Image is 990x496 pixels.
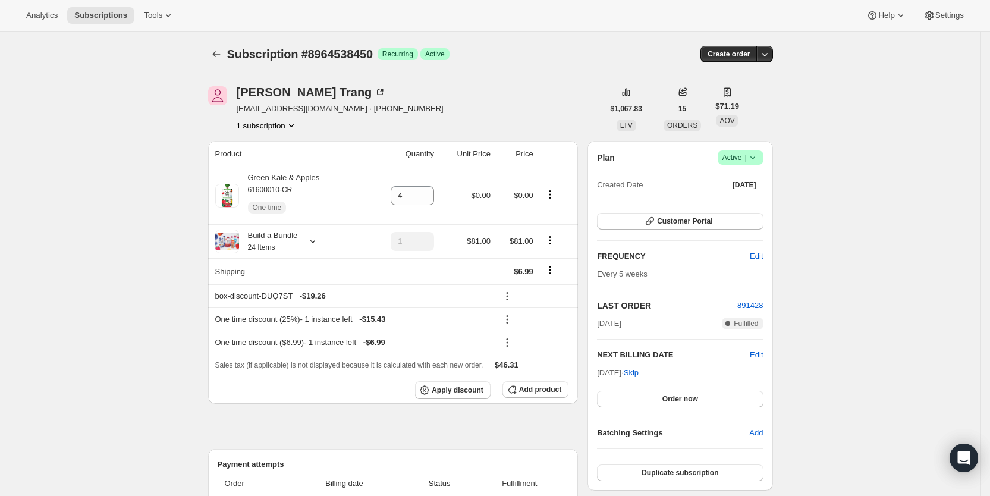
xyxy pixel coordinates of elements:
[540,263,560,277] button: Shipping actions
[540,234,560,247] button: Product actions
[215,361,483,369] span: Sales tax (if applicable) is not displayed because it is calculated with each new order.
[208,86,227,105] span: Julie Trang
[26,11,58,20] span: Analytics
[604,101,649,117] button: $1,067.83
[367,141,438,167] th: Quantity
[467,237,491,246] span: $81.00
[215,184,239,208] img: product img
[415,381,491,399] button: Apply discount
[510,237,533,246] span: $81.00
[239,230,298,253] div: Build a Bundle
[237,120,297,131] button: Product actions
[208,46,225,62] button: Subscriptions
[620,121,633,130] span: LTV
[597,391,763,407] button: Order now
[519,385,561,394] span: Add product
[363,337,385,349] span: - $6.99
[657,216,712,226] span: Customer Portal
[878,11,894,20] span: Help
[67,7,134,24] button: Subscriptions
[248,243,275,252] small: 24 Items
[239,172,320,219] div: Green Kale & Apples
[208,258,368,284] th: Shipping
[253,203,282,212] span: One time
[597,250,750,262] h2: FREQUENCY
[597,318,621,329] span: [DATE]
[678,104,686,114] span: 15
[359,313,385,325] span: - $15.43
[215,290,491,302] div: box-discount-DUQ7ST
[742,423,770,442] button: Add
[916,7,971,24] button: Settings
[708,49,750,59] span: Create order
[494,141,537,167] th: Price
[597,179,643,191] span: Created Date
[750,349,763,361] button: Edit
[733,180,756,190] span: [DATE]
[611,104,642,114] span: $1,067.83
[471,191,491,200] span: $0.00
[737,300,763,312] button: 891428
[218,459,569,470] h2: Payment attempts
[737,301,763,310] a: 891428
[438,141,494,167] th: Unit Price
[227,48,373,61] span: Subscription #8964538450
[425,49,445,59] span: Active
[287,478,401,489] span: Billing date
[477,478,561,489] span: Fulfillment
[597,349,750,361] h2: NEXT BILLING DATE
[540,188,560,201] button: Product actions
[514,191,533,200] span: $0.00
[624,367,639,379] span: Skip
[667,121,697,130] span: ORDERS
[719,117,734,125] span: AOV
[597,152,615,164] h2: Plan
[597,269,648,278] span: Every 5 weeks
[715,101,739,112] span: $71.19
[950,444,978,472] div: Open Intercom Messenger
[208,141,368,167] th: Product
[859,7,913,24] button: Help
[237,103,444,115] span: [EMAIL_ADDRESS][DOMAIN_NAME] · [PHONE_NUMBER]
[597,213,763,230] button: Customer Portal
[248,186,293,194] small: 61600010-CR
[750,250,763,262] span: Edit
[597,464,763,481] button: Duplicate subscription
[237,86,386,98] div: [PERSON_NAME] Trang
[19,7,65,24] button: Analytics
[215,313,491,325] div: One time discount (25%) - 1 instance left
[749,427,763,439] span: Add
[671,101,693,117] button: 15
[744,153,746,162] span: |
[215,337,491,349] div: One time discount ($6.99) - 1 instance left
[137,7,181,24] button: Tools
[74,11,127,20] span: Subscriptions
[700,46,757,62] button: Create order
[617,363,646,382] button: Skip
[662,394,698,404] span: Order now
[642,468,718,478] span: Duplicate subscription
[597,300,737,312] h2: LAST ORDER
[725,177,763,193] button: [DATE]
[382,49,413,59] span: Recurring
[300,290,326,302] span: - $19.26
[597,368,639,377] span: [DATE] ·
[743,247,770,266] button: Edit
[722,152,759,164] span: Active
[514,267,533,276] span: $6.99
[935,11,964,20] span: Settings
[408,478,470,489] span: Status
[734,319,758,328] span: Fulfilled
[502,381,568,398] button: Add product
[495,360,518,369] span: $46.31
[432,385,483,395] span: Apply discount
[597,427,749,439] h6: Batching Settings
[144,11,162,20] span: Tools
